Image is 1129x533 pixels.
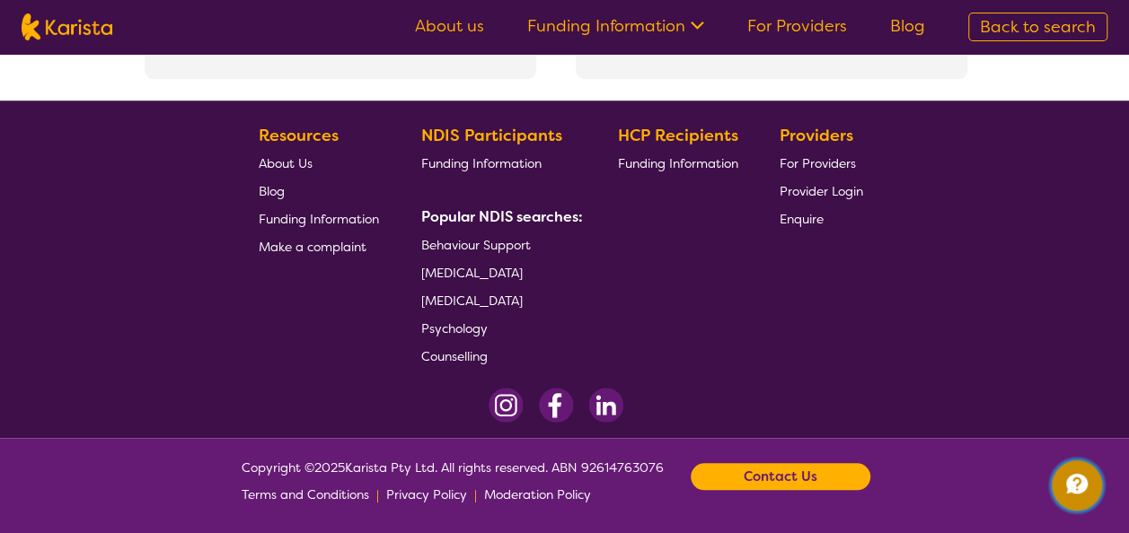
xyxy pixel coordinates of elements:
a: Moderation Policy [484,481,591,508]
a: Blog [259,177,379,205]
span: Provider Login [780,183,863,199]
a: Behaviour Support [421,231,576,258]
span: Blog [259,183,285,199]
a: Make a complaint [259,232,379,260]
a: Funding Information [421,149,576,177]
a: For Providers [780,149,863,177]
img: Instagram [489,388,524,423]
a: About Us [259,149,379,177]
a: Funding Information [617,149,737,177]
span: Privacy Policy [386,486,467,502]
a: Privacy Policy [386,481,467,508]
span: Funding Information [259,211,379,227]
span: Moderation Policy [484,486,591,502]
span: Copyright © 2025 Karista Pty Ltd. All rights reserved. ABN 92614763076 [242,454,664,508]
span: Enquire [780,211,824,227]
span: Back to search [980,16,1096,38]
b: Popular NDIS searches: [421,207,583,226]
a: Enquire [780,205,863,232]
a: About us [415,15,484,37]
b: Contact Us [744,463,817,490]
span: For Providers [780,155,856,171]
span: Behaviour Support [421,237,531,253]
a: Terms and Conditions [242,481,369,508]
span: Funding Information [617,155,737,171]
img: Facebook [538,388,574,423]
b: HCP Recipients [617,125,737,146]
a: Funding Information [527,15,704,37]
a: [MEDICAL_DATA] [421,258,576,286]
a: Provider Login [780,177,863,205]
b: Resources [259,125,339,146]
span: Counselling [421,348,488,364]
span: Psychology [421,320,488,336]
img: LinkedIn [588,388,623,423]
span: About Us [259,155,313,171]
a: For Providers [747,15,847,37]
p: | [376,481,379,508]
a: Funding Information [259,205,379,232]
a: Blog [890,15,925,37]
a: Counselling [421,342,576,370]
button: Channel Menu [1052,460,1102,511]
p: | [474,481,477,508]
span: Funding Information [421,155,542,171]
img: Karista logo [22,13,112,40]
span: [MEDICAL_DATA] [421,293,523,309]
a: Psychology [421,314,576,342]
b: NDIS Participants [421,125,562,146]
a: [MEDICAL_DATA] [421,286,576,314]
span: Make a complaint [259,239,366,255]
b: Providers [780,125,853,146]
span: Terms and Conditions [242,486,369,502]
a: Back to search [968,13,1107,41]
span: [MEDICAL_DATA] [421,265,523,281]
